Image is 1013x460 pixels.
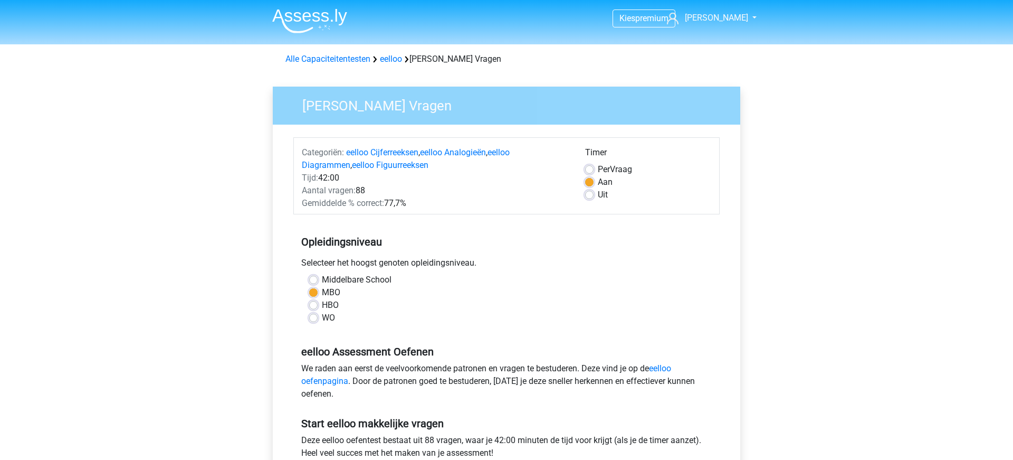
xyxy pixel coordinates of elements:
[302,185,356,195] span: Aantal vragen:
[322,274,391,286] label: Middelbare School
[619,13,635,23] span: Kies
[598,163,632,176] label: Vraag
[293,257,720,274] div: Selecteer het hoogst genoten opleidingsniveau.
[272,8,347,33] img: Assessly
[290,93,732,114] h3: [PERSON_NAME] Vragen
[322,299,339,312] label: HBO
[635,13,668,23] span: premium
[293,362,720,405] div: We raden aan eerst de veelvoorkomende patronen en vragen te bestuderen. Deze vind je op de . Door...
[420,147,486,157] a: eelloo Analogieën
[685,13,748,23] span: [PERSON_NAME]
[585,146,711,163] div: Timer
[301,345,712,358] h5: eelloo Assessment Oefenen
[613,11,675,25] a: Kiespremium
[285,54,370,64] a: Alle Capaciteitentesten
[294,184,577,197] div: 88
[294,172,577,184] div: 42:00
[302,147,344,157] span: Categoriën:
[380,54,402,64] a: eelloo
[598,164,610,174] span: Per
[322,312,335,324] label: WO
[598,189,608,201] label: Uit
[663,12,749,24] a: [PERSON_NAME]
[294,197,577,210] div: 77,7%
[352,160,428,170] a: eelloo Figuurreeksen
[302,173,318,183] span: Tijd:
[322,286,340,299] label: MBO
[302,198,384,208] span: Gemiddelde % correct:
[301,417,712,430] h5: Start eelloo makkelijke vragen
[301,231,712,252] h5: Opleidingsniveau
[598,176,613,189] label: Aan
[294,146,577,172] div: , , ,
[281,53,732,65] div: [PERSON_NAME] Vragen
[346,147,418,157] a: eelloo Cijferreeksen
